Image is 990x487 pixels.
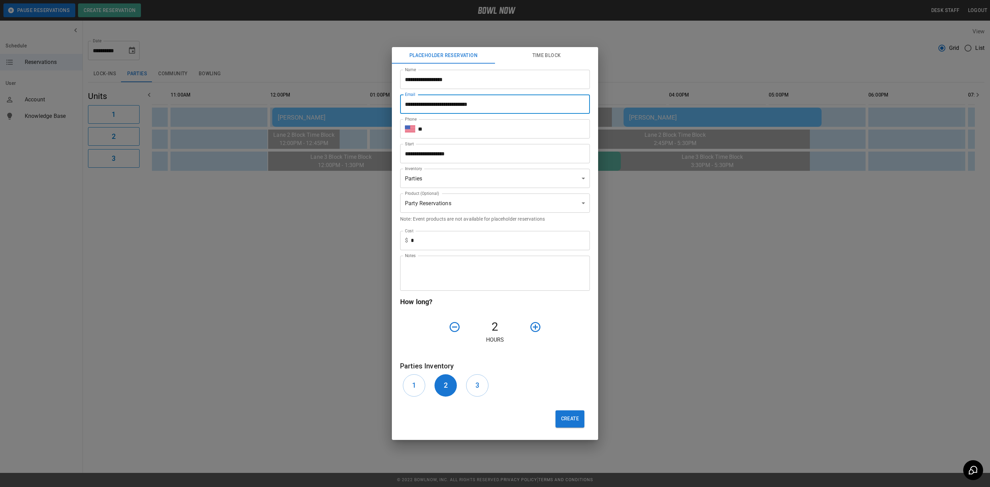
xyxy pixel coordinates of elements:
p: Note: Event products are not available for placeholder reservations [400,215,590,222]
button: Create [555,410,584,428]
label: Phone [405,116,417,122]
h6: 1 [412,380,416,391]
h4: 2 [463,320,527,334]
p: Hours [400,336,590,344]
p: $ [405,236,408,245]
h6: 3 [475,380,479,391]
button: Time Block [495,47,598,64]
button: Placeholder Reservation [392,47,495,64]
button: Select country [405,124,415,134]
button: 3 [466,374,488,397]
h6: 2 [444,380,448,391]
button: 1 [403,374,425,397]
div: Party Reservations [400,193,590,213]
div: Parties [400,169,590,188]
h6: How long? [400,296,590,307]
h6: Parties Inventory [400,361,590,372]
button: 2 [434,374,457,397]
input: Choose date, selected date is Oct 26, 2025 [400,144,585,163]
label: Start [405,141,414,147]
